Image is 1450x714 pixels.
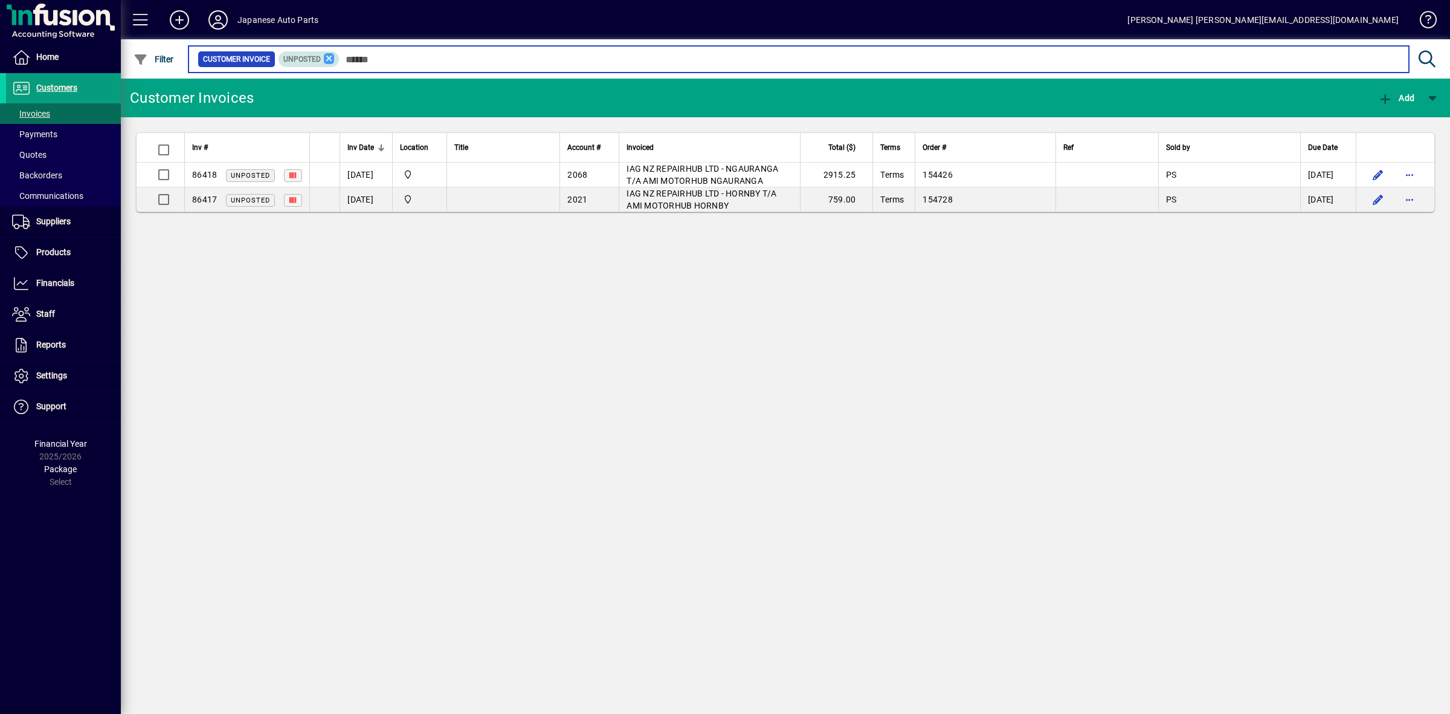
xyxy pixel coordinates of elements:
a: Payments [6,124,121,144]
span: Unposted [231,196,270,204]
span: Unposted [283,55,321,63]
button: Add [160,9,199,31]
a: Settings [6,361,121,391]
button: Add [1375,87,1417,109]
span: Home [36,52,59,62]
span: Terms [880,170,904,180]
a: Staff [6,299,121,329]
span: 2068 [567,170,587,180]
span: 2021 [567,195,587,204]
span: Financials [36,278,74,288]
span: Suppliers [36,216,71,226]
span: PS [1166,195,1177,204]
a: Support [6,392,121,422]
div: Location [400,141,439,154]
span: IAG NZ REPAIRHUB LTD - HORNBY T/A AMI MOTORHUB HORNBY [627,189,776,210]
mat-chip: Customer Invoice Status: Unposted [279,51,340,67]
div: Inv # [192,141,302,154]
td: [DATE] [340,163,392,187]
span: Filter [134,54,174,64]
td: [DATE] [1300,163,1356,187]
span: 154426 [923,170,953,180]
button: Edit [1368,165,1388,184]
span: Title [454,141,468,154]
span: Settings [36,371,67,380]
span: Reports [36,340,66,349]
span: Location [400,141,428,154]
div: Total ($) [808,141,866,154]
span: Products [36,247,71,257]
div: Order # [923,141,1048,154]
a: Quotes [6,144,121,165]
td: 759.00 [800,187,872,212]
span: Unposted [231,172,270,180]
span: Ref [1063,141,1074,154]
span: Package [44,464,77,474]
span: Communications [12,191,83,201]
span: Support [36,401,66,411]
span: Terms [880,195,904,204]
div: Customer Invoices [130,88,254,108]
div: Title [454,141,552,154]
a: Communications [6,186,121,206]
a: Reports [6,330,121,360]
a: Backorders [6,165,121,186]
a: Home [6,42,121,73]
div: Ref [1063,141,1151,154]
td: 2915.25 [800,163,872,187]
span: Central [400,168,439,181]
div: Sold by [1166,141,1293,154]
span: Add [1378,93,1414,103]
button: More options [1400,165,1419,184]
span: Customer Invoice [203,53,270,65]
div: Japanese Auto Parts [237,10,318,30]
span: Order # [923,141,946,154]
td: [DATE] [1300,187,1356,212]
span: Account # [567,141,601,154]
button: Filter [130,48,177,70]
span: Due Date [1308,141,1338,154]
button: Edit [1368,190,1388,209]
a: Suppliers [6,207,121,237]
span: 86418 [192,170,217,180]
span: Terms [880,141,900,154]
span: Payments [12,129,57,139]
span: PS [1166,170,1177,180]
a: Products [6,238,121,268]
span: Central [400,193,439,206]
td: [DATE] [340,187,392,212]
span: Financial Year [34,439,87,449]
a: Invoices [6,103,121,124]
a: Financials [6,268,121,299]
span: Invoiced [627,141,654,154]
a: Knowledge Base [1411,2,1435,42]
span: IAG NZ REPAIRHUB LTD - NGAURANGA T/A AMI MOTORHUB NGAURANGA [627,164,778,186]
span: 86417 [192,195,217,204]
div: [PERSON_NAME] [PERSON_NAME][EMAIL_ADDRESS][DOMAIN_NAME] [1127,10,1399,30]
div: Invoiced [627,141,793,154]
span: Customers [36,83,77,92]
span: Quotes [12,150,47,160]
span: Backorders [12,170,62,180]
span: Invoices [12,109,50,118]
span: 154728 [923,195,953,204]
span: Total ($) [828,141,855,154]
span: Inv # [192,141,208,154]
span: Staff [36,309,55,319]
div: Account # [567,141,611,154]
span: Inv Date [347,141,374,154]
div: Inv Date [347,141,385,154]
span: Sold by [1166,141,1190,154]
button: Profile [199,9,237,31]
button: More options [1400,190,1419,209]
div: Due Date [1308,141,1348,154]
